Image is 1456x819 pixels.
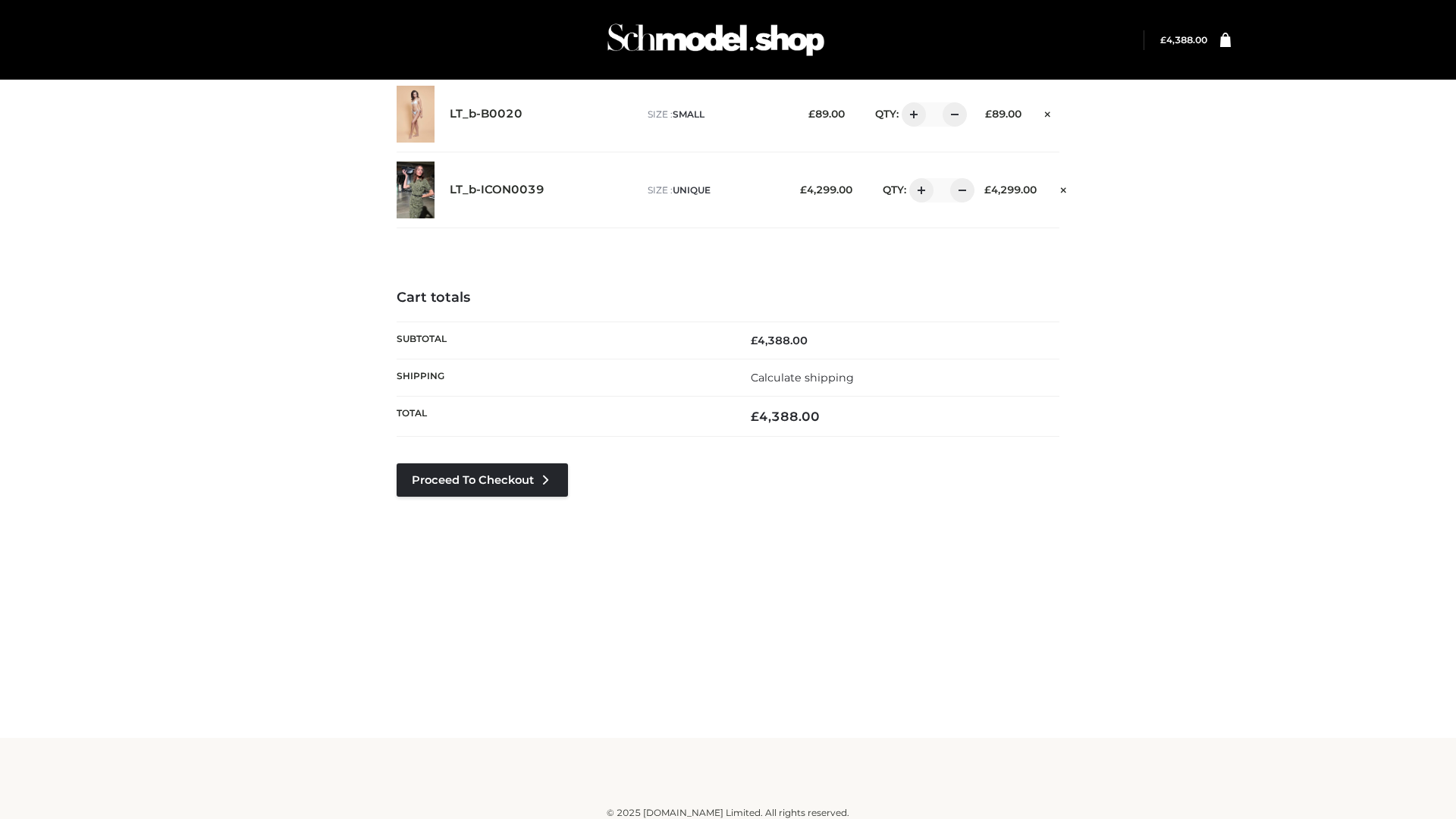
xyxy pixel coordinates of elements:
[397,359,728,396] th: Shipping
[648,108,785,121] p: size :
[751,409,820,424] bdi: 4,388.00
[984,184,991,196] span: £
[673,108,704,120] span: SMALL
[800,184,807,196] span: £
[808,108,815,120] span: £
[1160,34,1207,45] bdi: 4,388.00
[602,10,830,70] img: Schmodel Admin 964
[868,178,969,202] div: QTY:
[397,290,1059,306] h4: Cart totals
[397,322,728,359] th: Subtotal
[673,184,711,196] span: UNIQUE
[1037,102,1059,122] a: Remove this item
[751,334,808,347] bdi: 4,388.00
[808,108,845,120] bdi: 89.00
[397,397,728,437] th: Total
[450,107,522,121] a: LT_b-B0020
[984,184,1037,196] bdi: 4,299.00
[860,102,962,127] div: QTY:
[1160,34,1166,45] span: £
[450,183,544,197] a: LT_b-ICON0039
[397,463,568,497] a: Proceed to Checkout
[985,108,992,120] span: £
[1052,178,1075,198] a: Remove this item
[1160,34,1207,45] a: £4,388.00
[751,371,854,384] a: Calculate shipping
[800,184,852,196] bdi: 4,299.00
[985,108,1021,120] bdi: 89.00
[648,184,785,197] p: size :
[751,409,759,424] span: £
[751,334,758,347] span: £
